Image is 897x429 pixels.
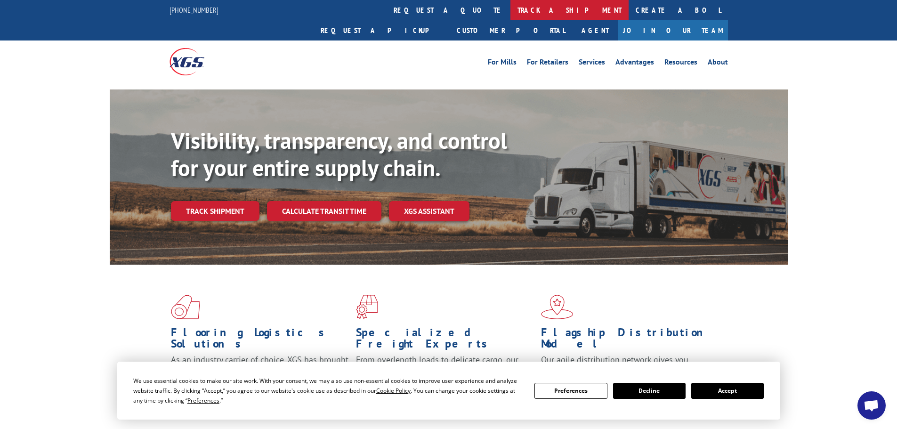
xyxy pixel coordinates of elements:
[527,58,568,69] a: For Retailers
[376,387,411,395] span: Cookie Policy
[117,362,780,420] div: Cookie Consent Prompt
[691,383,764,399] button: Accept
[133,376,523,405] div: We use essential cookies to make our site work. With your consent, we may also use non-essential ...
[171,354,348,388] span: As an industry carrier of choice, XGS has brought innovation and dedication to flooring logistics...
[488,58,517,69] a: For Mills
[572,20,618,40] a: Agent
[170,5,218,15] a: [PHONE_NUMBER]
[267,201,381,221] a: Calculate transit time
[171,201,259,221] a: Track shipment
[541,295,574,319] img: xgs-icon-flagship-distribution-model-red
[613,383,686,399] button: Decline
[187,397,219,405] span: Preferences
[171,295,200,319] img: xgs-icon-total-supply-chain-intelligence-red
[664,58,697,69] a: Resources
[171,126,507,182] b: Visibility, transparency, and control for your entire supply chain.
[389,201,469,221] a: XGS ASSISTANT
[615,58,654,69] a: Advantages
[541,327,719,354] h1: Flagship Distribution Model
[618,20,728,40] a: Join Our Team
[356,327,534,354] h1: Specialized Freight Experts
[708,58,728,69] a: About
[534,383,607,399] button: Preferences
[356,295,378,319] img: xgs-icon-focused-on-flooring-red
[450,20,572,40] a: Customer Portal
[541,354,714,376] span: Our agile distribution network gives you nationwide inventory management on demand.
[356,354,534,396] p: From overlength loads to delicate cargo, our experienced staff knows the best way to move your fr...
[857,391,886,420] div: Open chat
[314,20,450,40] a: Request a pickup
[579,58,605,69] a: Services
[171,327,349,354] h1: Flooring Logistics Solutions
